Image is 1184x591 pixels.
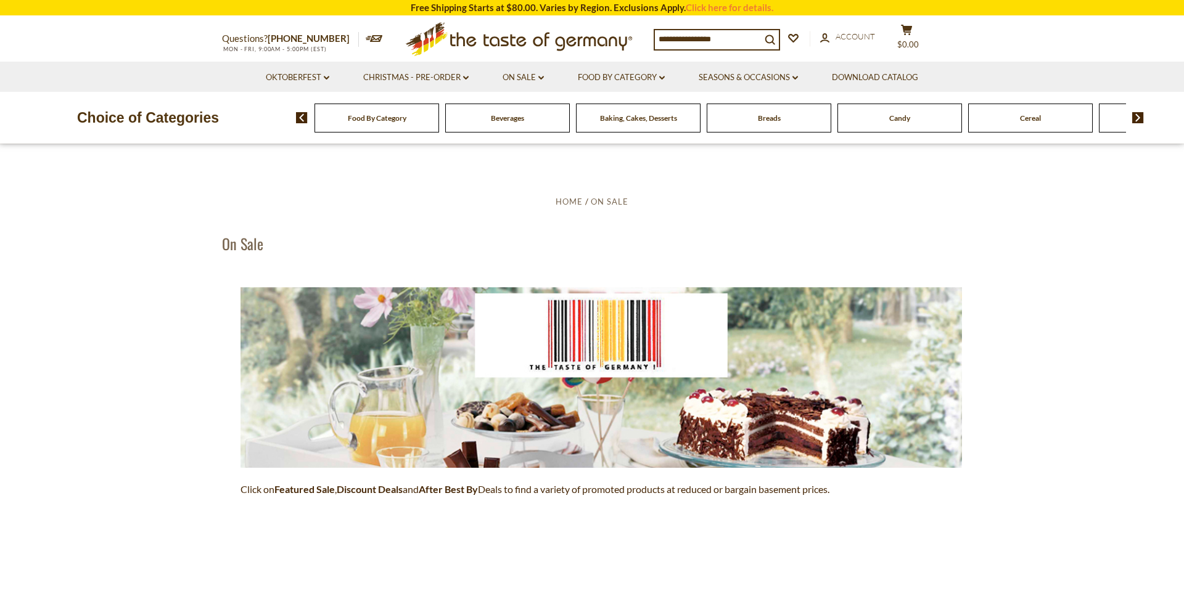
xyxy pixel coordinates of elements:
a: Oktoberfest [266,71,329,84]
a: Account [820,30,875,44]
p: Questions? [222,31,359,47]
span: Click on , and Deals to find a variety of promoted products at reduced or bargain basement prices. [240,483,829,495]
a: [PHONE_NUMBER] [268,33,350,44]
a: Food By Category [578,71,665,84]
strong: Discount Deals [337,483,403,495]
img: next arrow [1132,112,1144,123]
strong: After Best By [419,483,478,495]
a: Click here for details. [686,2,773,13]
a: Home [556,197,583,206]
a: Download Catalog [832,71,918,84]
img: the-taste-of-germany-barcode-3.jpg [240,287,962,468]
span: Account [836,31,875,41]
a: Christmas - PRE-ORDER [363,71,469,84]
h1: On Sale [222,234,263,253]
a: Food By Category [348,113,406,123]
a: On Sale [591,197,628,206]
strong: Featured Sale [274,483,335,495]
a: Beverages [491,113,524,123]
a: On Sale [503,71,544,84]
span: MON - FRI, 9:00AM - 5:00PM (EST) [222,46,327,52]
a: Seasons & Occasions [699,71,798,84]
a: Candy [889,113,910,123]
img: previous arrow [296,112,308,123]
span: $0.00 [897,39,919,49]
a: Breads [758,113,781,123]
a: Cereal [1020,113,1041,123]
a: Baking, Cakes, Desserts [600,113,677,123]
button: $0.00 [888,24,925,55]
